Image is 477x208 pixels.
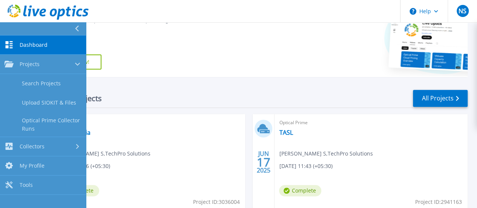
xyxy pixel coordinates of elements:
[459,8,466,14] span: NS
[193,198,239,206] span: Project ID: 3036004
[257,159,270,165] span: 17
[57,149,150,158] span: [PERSON_NAME] S , TechPro Solutions
[57,119,241,127] span: Optical Prime
[279,119,463,127] span: Optical Prime
[20,42,48,48] span: Dashboard
[413,90,468,107] a: All Projects
[256,148,271,176] div: JUN 2025
[279,185,321,196] span: Complete
[20,61,40,68] span: Projects
[279,129,293,136] a: TASL
[279,149,373,158] span: [PERSON_NAME] S , TechPro Solutions
[415,198,462,206] span: Project ID: 2941163
[20,162,44,169] span: My Profile
[20,143,44,150] span: Collectors
[279,162,332,170] span: [DATE] 11:43 (+05:30)
[20,182,33,188] span: Tools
